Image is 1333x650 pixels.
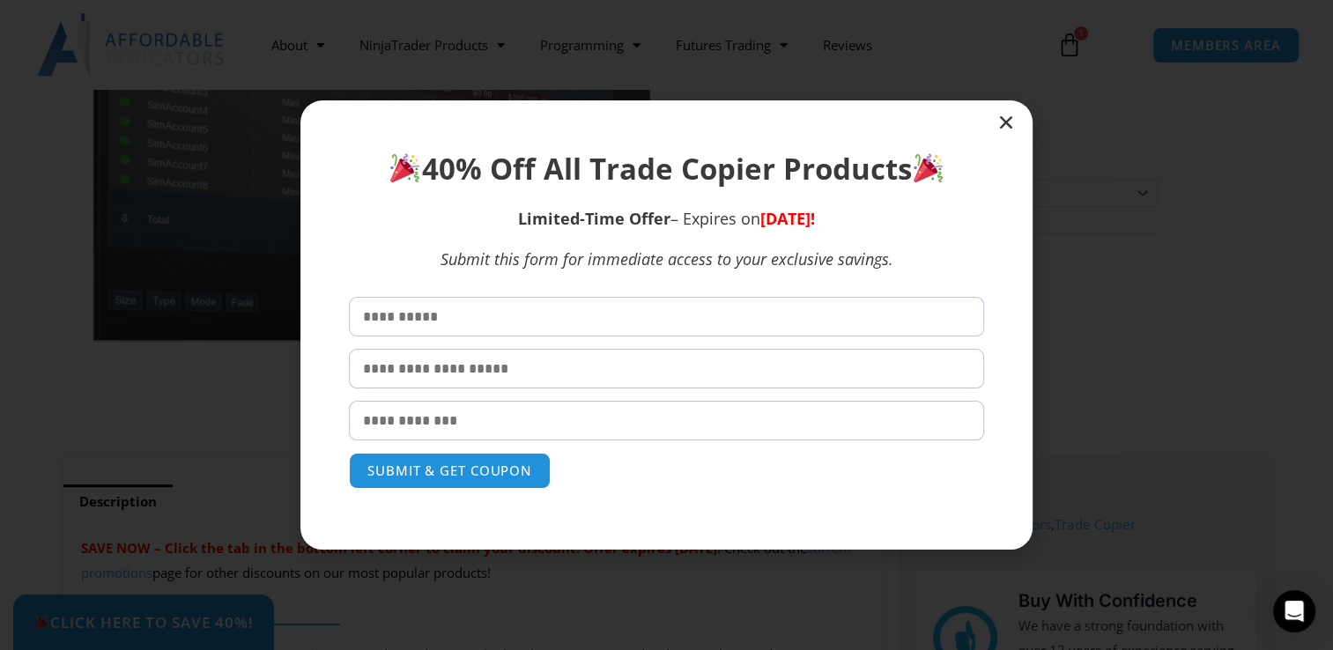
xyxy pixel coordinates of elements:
[518,208,670,229] strong: Limited-Time Offer
[760,208,815,229] span: [DATE]!
[390,153,419,182] img: 🎉
[997,114,1015,131] a: Close
[349,207,984,231] p: – Expires on
[914,153,943,182] img: 🎉
[349,149,984,189] h1: 40% Off All Trade Copier Products
[441,248,893,270] em: Submit this form for immediate access to your exclusive savings.
[349,453,551,489] button: SUBMIT & GET COUPON
[1273,590,1315,632] div: Open Intercom Messenger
